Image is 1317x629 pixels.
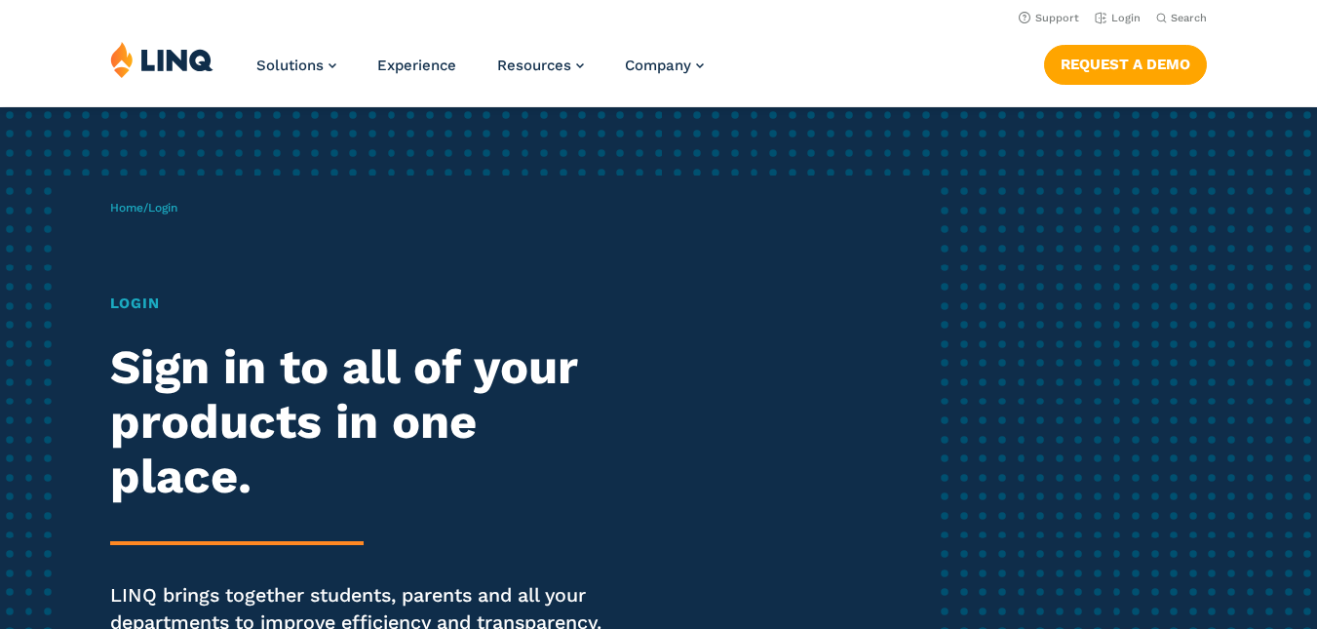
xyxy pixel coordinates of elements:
[497,57,571,74] span: Resources
[1044,45,1207,84] a: Request a Demo
[1044,41,1207,84] nav: Button Navigation
[110,201,177,215] span: /
[625,57,691,74] span: Company
[1171,12,1207,24] span: Search
[1156,11,1207,25] button: Open Search Bar
[1095,12,1141,24] a: Login
[256,57,324,74] span: Solutions
[377,57,456,74] a: Experience
[256,57,336,74] a: Solutions
[110,340,618,504] h2: Sign in to all of your products in one place.
[625,57,704,74] a: Company
[110,293,618,315] h1: Login
[497,57,584,74] a: Resources
[110,201,143,215] a: Home
[110,41,213,78] img: LINQ | K‑12 Software
[256,41,704,105] nav: Primary Navigation
[1019,12,1079,24] a: Support
[148,201,177,215] span: Login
